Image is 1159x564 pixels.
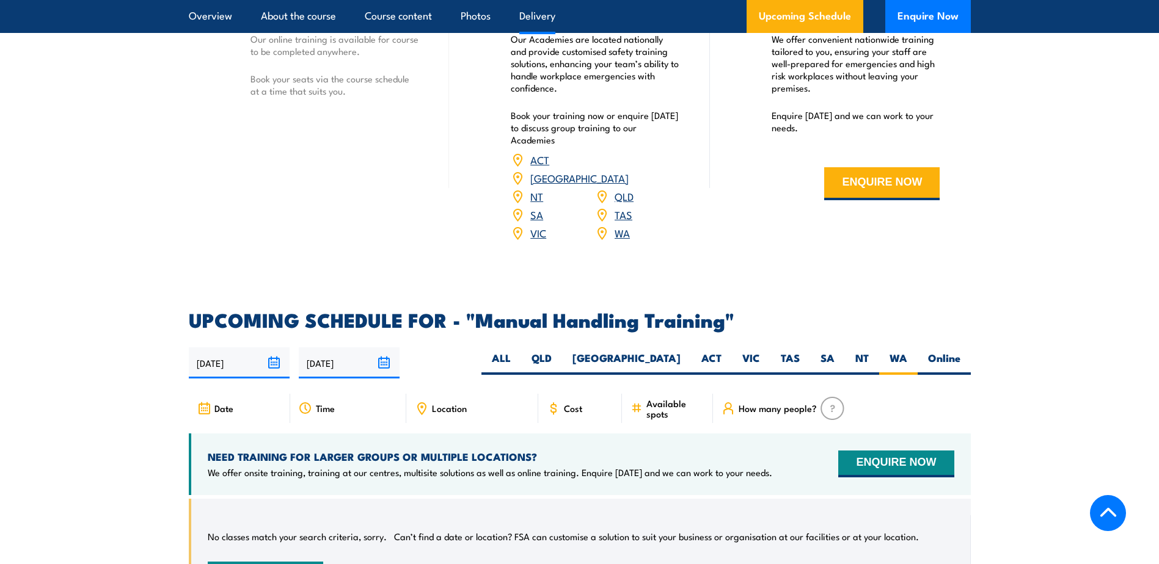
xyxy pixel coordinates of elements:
[615,207,632,222] a: TAS
[511,109,679,146] p: Book your training now or enquire [DATE] to discuss group training to our Academies
[189,347,290,378] input: From date
[481,351,521,375] label: ALL
[615,225,630,240] a: WA
[691,351,732,375] label: ACT
[770,351,810,375] label: TAS
[208,450,772,463] h4: NEED TRAINING FOR LARGER GROUPS OR MULTIPLE LOCATIONS?
[564,403,582,413] span: Cost
[732,351,770,375] label: VIC
[214,403,233,413] span: Date
[299,347,400,378] input: To date
[530,225,546,240] a: VIC
[511,33,679,94] p: Our Academies are located nationally and provide customised safety training solutions, enhancing ...
[845,351,879,375] label: NT
[250,73,419,97] p: Book your seats via the course schedule at a time that suits you.
[772,33,940,94] p: We offer convenient nationwide training tailored to you, ensuring your staff are well-prepared fo...
[824,167,940,200] button: ENQUIRE NOW
[530,170,629,185] a: [GEOGRAPHIC_DATA]
[208,530,387,543] p: No classes match your search criteria, sorry.
[394,530,919,543] p: Can’t find a date or location? FSA can customise a solution to suit your business or organisation...
[772,109,940,134] p: Enquire [DATE] and we can work to your needs.
[810,351,845,375] label: SA
[432,403,467,413] span: Location
[562,351,691,375] label: [GEOGRAPHIC_DATA]
[189,311,971,328] h2: UPCOMING SCHEDULE FOR - "Manual Handling Training"
[250,33,419,57] p: Our online training is available for course to be completed anywhere.
[879,351,918,375] label: WA
[530,207,543,222] a: SA
[646,398,704,419] span: Available spots
[521,351,562,375] label: QLD
[530,152,549,167] a: ACT
[316,403,335,413] span: Time
[838,450,954,477] button: ENQUIRE NOW
[208,466,772,479] p: We offer onsite training, training at our centres, multisite solutions as well as online training...
[615,189,634,203] a: QLD
[918,351,971,375] label: Online
[739,403,817,413] span: How many people?
[530,189,543,203] a: NT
